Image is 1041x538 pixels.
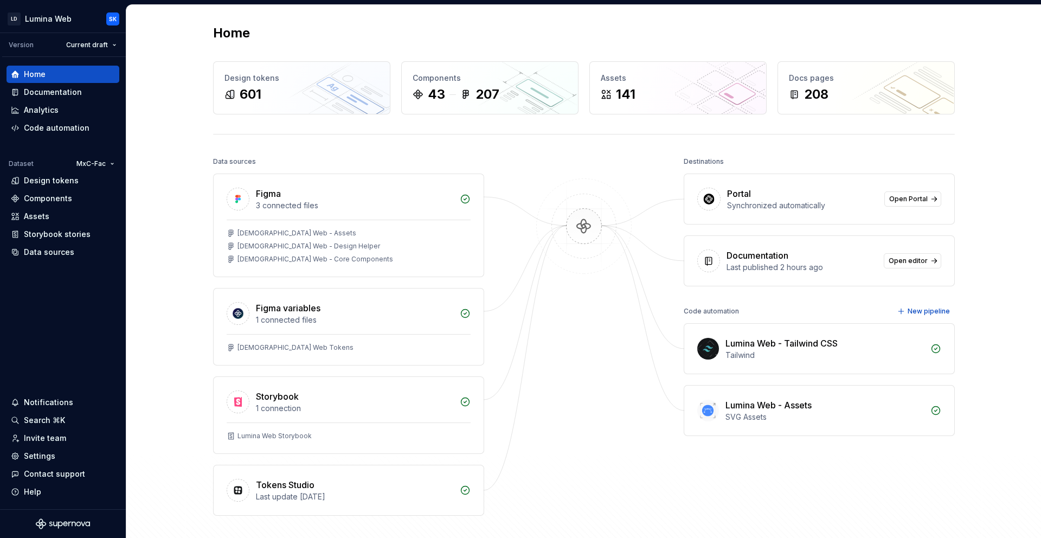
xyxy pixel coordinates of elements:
a: Settings [7,447,119,465]
div: 601 [240,86,261,103]
div: Storybook [256,390,299,403]
div: 207 [475,86,499,103]
div: Lumina Web [25,14,72,24]
span: New pipeline [908,307,950,316]
div: Settings [24,451,55,462]
span: Current draft [66,41,108,49]
div: Tokens Studio [256,478,314,491]
div: Assets [601,73,755,84]
a: Open editor [884,253,941,268]
a: Storybook stories [7,226,119,243]
a: Components [7,190,119,207]
div: Documentation [727,249,788,262]
button: Notifications [7,394,119,411]
div: SVG Assets [725,412,924,422]
div: Documentation [24,87,82,98]
a: Design tokens601 [213,61,390,114]
a: Code automation [7,119,119,137]
div: Notifications [24,397,73,408]
a: Invite team [7,430,119,447]
div: Home [24,69,46,80]
button: MxC-Fac [72,156,119,171]
div: 1 connected files [256,315,453,325]
div: Tailwind [725,350,924,361]
a: Design tokens [7,172,119,189]
button: Search ⌘K [7,412,119,429]
div: 1 connection [256,403,453,414]
div: Search ⌘K [24,415,65,426]
div: LD [8,12,21,25]
div: Destinations [684,154,724,169]
div: Data sources [213,154,256,169]
div: Contact support [24,469,85,479]
div: Synchronized automatically [727,200,878,211]
svg: Supernova Logo [36,518,90,529]
a: Storybook1 connectionLumina Web Storybook [213,376,484,454]
div: Lumina Web - Tailwind CSS [725,337,838,350]
div: Storybook stories [24,229,91,240]
div: [DEMOGRAPHIC_DATA] Web Tokens [237,343,354,352]
div: Components [413,73,567,84]
button: Contact support [7,465,119,483]
a: Open Portal [884,191,941,207]
a: Figma variables1 connected files[DEMOGRAPHIC_DATA] Web Tokens [213,288,484,366]
button: LDLumina WebSK [2,7,124,30]
span: Open editor [889,257,928,265]
a: Components43207 [401,61,579,114]
div: Docs pages [789,73,943,84]
a: Assets141 [589,61,767,114]
div: Dataset [9,159,34,168]
div: Design tokens [24,175,79,186]
div: Last published 2 hours ago [727,262,877,273]
div: [DEMOGRAPHIC_DATA] Web - Design Helper [237,242,380,251]
div: Portal [727,187,751,200]
button: New pipeline [894,304,955,319]
a: Tokens StudioLast update [DATE] [213,465,484,516]
span: Open Portal [889,195,928,203]
div: Help [24,486,41,497]
div: Analytics [24,105,59,116]
div: SK [109,15,117,23]
span: MxC-Fac [76,159,106,168]
h2: Home [213,24,250,42]
a: Documentation [7,84,119,101]
div: Invite team [24,433,66,444]
div: 3 connected files [256,200,453,211]
div: Figma [256,187,281,200]
div: [DEMOGRAPHIC_DATA] Web - Assets [237,229,356,238]
div: Last update [DATE] [256,491,453,502]
div: Components [24,193,72,204]
div: Version [9,41,34,49]
div: 141 [616,86,635,103]
div: 208 [804,86,828,103]
button: Current draft [61,37,121,53]
a: Home [7,66,119,83]
div: Code automation [684,304,739,319]
div: [DEMOGRAPHIC_DATA] Web - Core Components [237,255,393,264]
a: Figma3 connected files[DEMOGRAPHIC_DATA] Web - Assets[DEMOGRAPHIC_DATA] Web - Design Helper[DEMOG... [213,174,484,277]
div: Data sources [24,247,74,258]
div: 43 [428,86,445,103]
div: Figma variables [256,302,320,315]
div: Lumina Web Storybook [237,432,312,440]
button: Help [7,483,119,501]
div: Lumina Web - Assets [725,399,812,412]
div: Design tokens [224,73,379,84]
a: Docs pages208 [777,61,955,114]
div: Assets [24,211,49,222]
a: Analytics [7,101,119,119]
a: Data sources [7,244,119,261]
a: Assets [7,208,119,225]
div: Code automation [24,123,89,133]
